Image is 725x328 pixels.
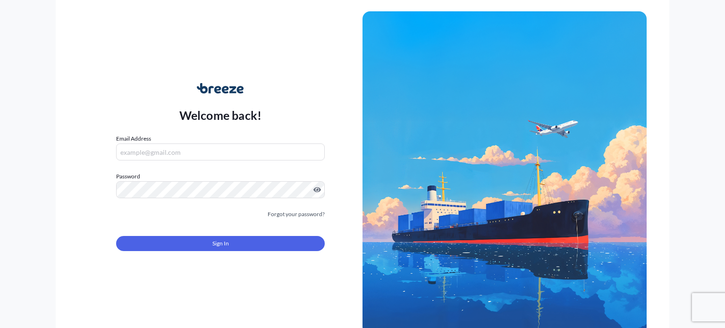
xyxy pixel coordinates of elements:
p: Welcome back! [179,108,262,123]
label: Password [116,172,325,181]
a: Forgot your password? [268,210,325,219]
button: Show password [313,186,321,193]
label: Email Address [116,134,151,143]
span: Sign In [212,239,229,248]
input: example@gmail.com [116,143,325,160]
button: Sign In [116,236,325,251]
